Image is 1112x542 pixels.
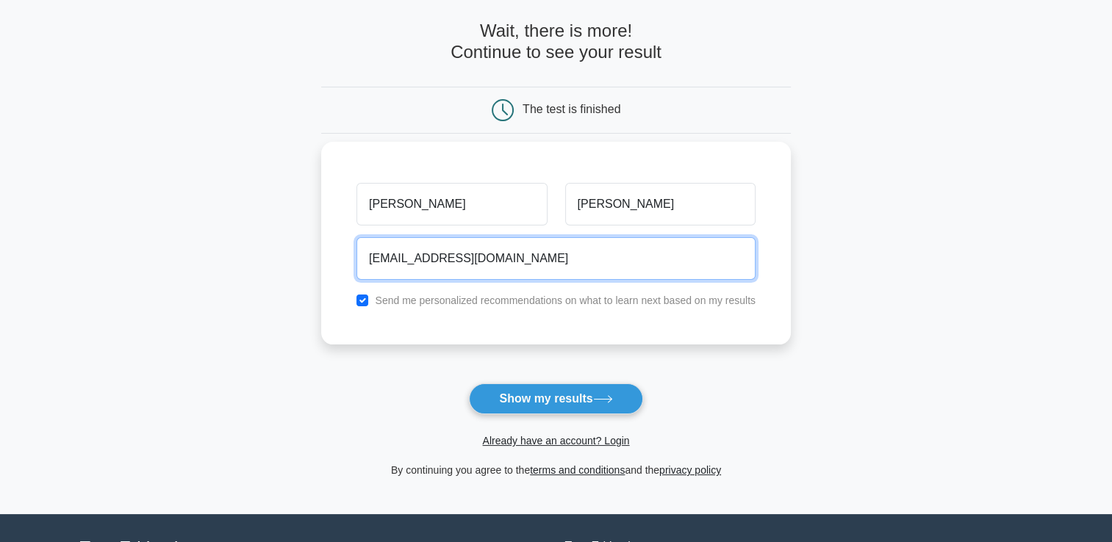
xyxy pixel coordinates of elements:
label: Send me personalized recommendations on what to learn next based on my results [375,295,756,306]
a: Already have an account? Login [482,435,629,447]
a: privacy policy [659,464,721,476]
button: Show my results [469,383,642,414]
div: The test is finished [523,103,620,115]
h4: Wait, there is more! Continue to see your result [321,21,791,63]
a: terms and conditions [530,464,625,476]
div: By continuing you agree to the and the [312,461,800,479]
input: Last name [565,183,756,225]
input: Email [356,237,756,280]
input: First name [356,183,547,225]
